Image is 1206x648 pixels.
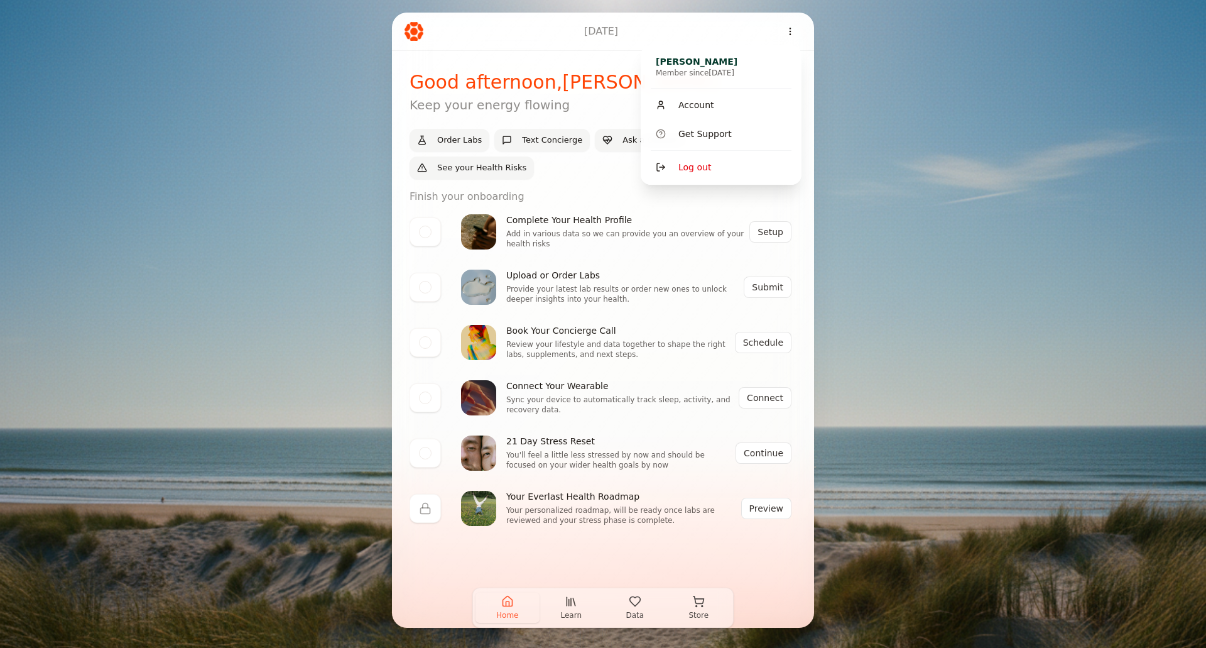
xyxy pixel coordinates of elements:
[626,610,644,620] span: Data
[688,610,709,620] span: Store
[678,161,711,173] span: Log out
[560,610,582,620] span: Learn
[678,128,732,140] span: Get Support
[656,55,786,68] h3: [PERSON_NAME]
[656,68,786,78] p: Member since [DATE]
[496,610,518,620] span: Home
[678,99,714,111] span: Account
